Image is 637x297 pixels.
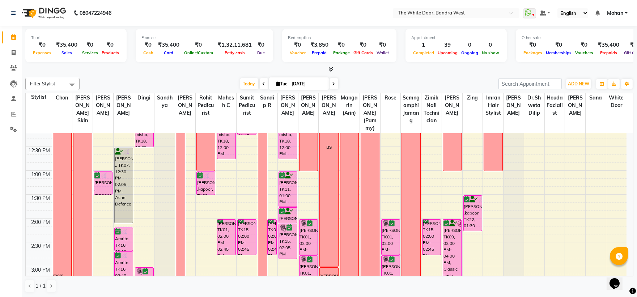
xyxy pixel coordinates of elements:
[504,93,524,118] span: [PERSON_NAME]
[352,50,375,55] span: Gift Cards
[155,41,182,49] div: ₹35,400
[352,41,375,49] div: ₹0
[565,93,585,118] span: [PERSON_NAME]
[331,50,352,55] span: Package
[100,50,121,55] span: Products
[483,93,503,118] span: Imran Hair stylist
[401,93,421,125] span: Semngamphi Jamang
[288,41,307,49] div: ₹0
[290,79,326,89] input: 2025-09-02
[26,93,52,101] div: Stylist
[141,35,267,41] div: Finance
[197,172,215,195] div: [PERSON_NAME] .kapoor, TK22, 01:00 PM-01:30 PM, Feet + Legs Massage
[463,93,483,102] span: Zing
[422,220,441,255] div: [PERSON_NAME], TK15, 02:00 PM-02:45 PM, TWD Classic Manicure
[298,93,319,118] span: [PERSON_NAME]
[30,242,52,250] div: 2:30 PM
[381,93,401,102] span: Rose
[310,50,329,55] span: Prepaid
[237,93,257,118] span: Sumit Pedicurist
[331,41,352,49] div: ₹0
[382,256,400,279] div: [PERSON_NAME], TK01, 02:45 PM-03:15 PM, Long Last Gel Polish
[240,78,258,89] span: Today
[100,41,121,49] div: ₹0
[52,93,72,102] span: Chon
[411,41,436,49] div: 1
[464,196,482,231] div: [PERSON_NAME] .kapoor, TK22, 01:30 PM-02:15 PM, Hair wash & Styling medium length
[27,147,52,154] div: 12:30 PM
[300,256,318,279] div: [PERSON_NAME], TK01, 02:45 PM-03:15 PM, Long Last Gel Polish
[279,124,297,159] div: misha, TK18, 12:00 PM-12:45 PM, TWD Classic Pedicure
[545,93,565,118] span: Houda Facialist
[279,172,297,207] div: [PERSON_NAME], TK11, 01:00 PM-01:45 PM, TWD Classic Pedicure
[607,9,623,17] span: Mohan
[18,3,68,23] img: logo
[30,218,52,226] div: 2:00 PM
[30,266,52,274] div: 3:00 PM
[217,124,235,159] div: misha, TK18, 12:00 PM-12:45 PM, TWD Classic Pedicure
[215,41,255,49] div: ₹1,32,11,681
[80,41,100,49] div: ₹0
[607,268,630,290] iframe: chat widget
[53,41,80,49] div: ₹35,400
[217,220,235,255] div: [PERSON_NAME], TK01, 02:00 PM-02:45 PM, TWD Classic Pedicure
[268,220,276,255] div: [PERSON_NAME], TK01, 02:00 PM-02:45 PM, TWD Classic Pedicure
[141,41,155,49] div: ₹0
[196,93,216,118] span: Rohit Pedicurist
[459,41,480,49] div: 0
[307,41,331,49] div: ₹3,850
[115,148,133,223] div: [PERSON_NAME] ., TK07, 12:30 PM-02:05 PM, Acne Defence
[522,50,544,55] span: Packages
[31,41,53,49] div: ₹0
[134,93,154,102] span: Dingi
[238,220,256,255] div: [PERSON_NAME], TK15, 02:00 PM-02:45 PM, TWD Classic Pedicure
[80,3,111,23] b: 08047224946
[30,171,52,178] div: 1:00 PM
[115,228,133,251] div: Amrita ., TK16, 02:10 PM-02:40 PM, Waxing Full Arms
[544,41,573,49] div: ₹0
[319,93,339,118] span: [PERSON_NAME]
[114,93,134,118] span: [PERSON_NAME]
[375,50,391,55] span: Wallet
[436,41,459,49] div: 39
[141,50,155,55] span: Cash
[288,35,391,41] div: Redemption
[544,50,573,55] span: Memberships
[411,35,501,41] div: Appointment
[573,50,595,55] span: Vouchers
[522,41,544,49] div: ₹0
[288,50,307,55] span: Voucher
[568,81,589,86] span: ADD NEW
[573,41,595,49] div: ₹0
[257,93,277,110] span: Sandip R
[80,50,100,55] span: Services
[60,50,74,55] span: Sales
[382,220,400,255] div: [PERSON_NAME], TK01, 02:00 PM-02:45 PM, TWD Classic Manicure
[436,50,459,55] span: Upcoming
[31,50,53,55] span: Expenses
[115,252,133,279] div: Amrita ., TK16, 02:40 PM-03:15 PM, Waxing Full Legs
[459,50,480,55] span: Ongoing
[30,195,52,202] div: 1:30 PM
[480,41,501,49] div: 0
[595,41,622,49] div: ₹35,400
[326,144,332,150] div: BS
[375,41,391,49] div: ₹0
[30,81,55,86] span: Filter Stylist
[93,93,113,118] span: [PERSON_NAME]
[360,93,380,133] span: [PERSON_NAME] (Pammy)
[442,93,462,118] span: [PERSON_NAME]
[606,93,627,110] span: white door
[135,124,153,147] div: misha, TK18, 12:00 PM-12:30 PM, Head+ Neck + Shoulder Massage Coconut Oil (Prevents Dry, Flaky Sc...
[255,41,267,49] div: ₹0
[223,50,247,55] span: Petty cash
[278,93,298,118] span: [PERSON_NAME]
[480,50,501,55] span: No show
[421,93,442,125] span: Zimik Nail technician
[35,282,46,290] span: 1 / 1
[586,93,606,102] span: Sana
[175,93,195,118] span: [PERSON_NAME]
[31,35,121,41] div: Total
[598,50,619,55] span: Prepaids
[279,224,297,259] div: [PERSON_NAME], TK15, 02:05 PM-02:50 PM, TWD Classic Pedicure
